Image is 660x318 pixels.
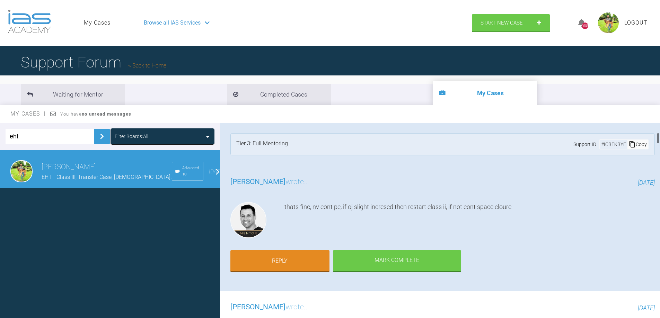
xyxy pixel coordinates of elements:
[209,168,225,175] span: [DATE]
[230,301,309,313] h3: wrote...
[433,81,537,105] li: My Cases
[230,202,266,238] img: Zaid Esmail
[115,133,148,140] div: Filter Boards: All
[128,62,166,69] a: Back to Home
[627,140,648,149] div: Copy
[236,139,288,149] div: Tier 3: Full Mentoring
[472,14,550,31] a: Start New Case
[638,304,655,311] span: [DATE]
[624,18,648,27] a: Logout
[227,84,331,105] li: Completed Cases
[60,111,131,117] span: You have
[21,84,125,105] li: Waiting for Mentor
[21,50,166,74] h1: Support Forum
[230,176,309,188] h3: wrote...
[10,110,46,117] span: My Cases
[84,18,111,27] a: My Cases
[230,303,285,311] span: [PERSON_NAME]
[8,10,51,33] img: logo-light.3e3ef733.png
[96,131,107,142] img: chevronRight.28bd32b0.svg
[598,12,619,33] img: profile.png
[230,178,285,186] span: [PERSON_NAME]
[600,140,627,148] div: # ICBFKBYE
[333,250,461,272] div: Mark Complete
[230,250,329,272] a: Reply
[6,129,94,144] input: Enter Case ID or Title
[284,202,655,241] div: thats fine, nv cont pc, if oj slight incresed then restart class ii, if not cont space cloure
[182,165,200,178] span: Advanced 10
[42,174,172,180] span: EHT - Class III, Transfer Case, [DEMOGRAPHIC_DATA].
[573,140,596,148] span: Support ID
[144,18,201,27] span: Browse all IAS Services
[82,111,131,117] strong: no unread messages
[582,22,588,29] div: 908
[42,161,172,173] h3: [PERSON_NAME]
[10,160,33,182] img: Dipak Parmar
[638,179,655,186] span: [DATE]
[481,20,523,26] span: Start New Case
